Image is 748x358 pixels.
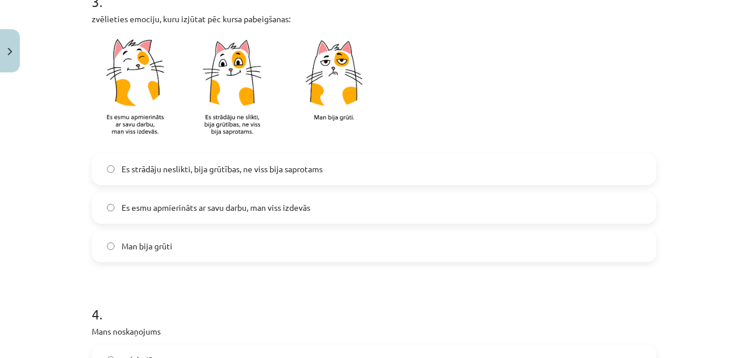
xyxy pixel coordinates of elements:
[122,201,310,214] span: Es esmu apmierināts ar savu darbu, man viss izdevās
[107,242,115,250] input: Man bija grūti
[92,286,656,322] h1: 4 .
[8,48,12,55] img: icon-close-lesson-0947bae3869378f0d4975bcd49f059093ad1ed9edebbc8119c70593378902aed.svg
[122,163,323,175] span: Es strādāju neslikti, bija grūtības, ne viss bija saprotams
[92,13,656,25] p: zvēlieties emociju, kuru izjūtat pēc kursa pabeigšanas:
[122,240,172,252] span: Man bija grūti
[107,204,115,211] input: Es esmu apmierināts ar savu darbu, man viss izdevās
[92,325,656,338] p: Mans noskaņojums
[107,165,115,173] input: Es strādāju neslikti, bija grūtības, ne viss bija saprotams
